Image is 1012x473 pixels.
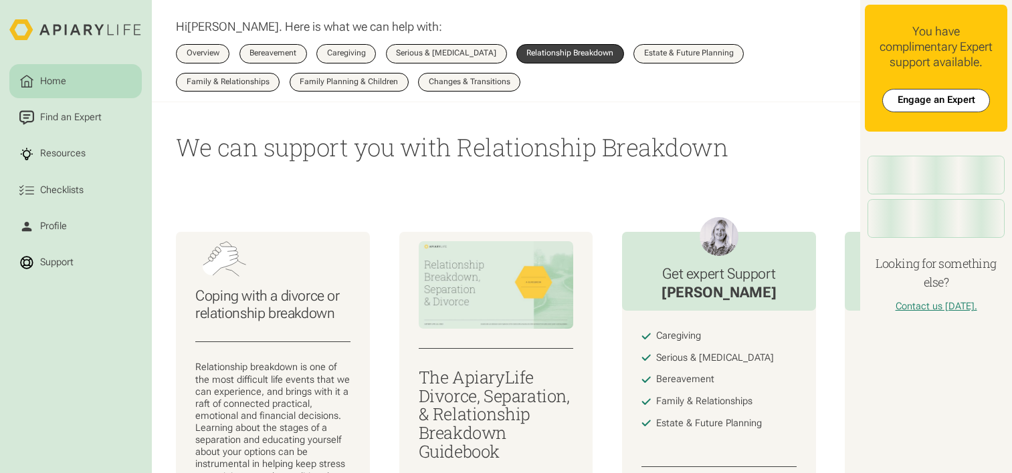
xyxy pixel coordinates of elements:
a: Contact us [DATE]. [896,301,977,312]
div: [PERSON_NAME] [662,283,777,301]
a: Profile [9,210,142,244]
div: Serious & [MEDICAL_DATA] [396,49,496,57]
div: Find an Expert [37,110,104,125]
div: Serious & [MEDICAL_DATA] [656,352,774,364]
div: Family & Relationships [187,78,270,86]
h3: Get expert Support [662,265,777,283]
a: Caregiving [316,44,376,63]
a: Support [9,246,142,280]
a: Find an Expert [9,101,142,135]
div: Resources [37,147,88,162]
div: Family Planning & Children [300,78,398,86]
h1: We can support you with Relationship Breakdown [176,131,836,164]
p: Hi . Here is what we can help with: [176,19,442,35]
a: Overview [176,44,229,63]
div: Bereavement [249,49,296,57]
div: Profile [37,219,69,234]
div: Changes & Transitions [429,78,510,86]
div: Estate & Future Planning [644,49,734,57]
a: Relationship Breakdown [516,44,624,63]
a: Checklists [9,173,142,207]
div: Bereavement [656,373,714,385]
a: Serious & [MEDICAL_DATA] [386,44,507,63]
h3: The ApiaryLife Divorce, Separation, & Relationship Breakdown Guidebook [419,368,574,461]
a: Engage an Expert [882,89,990,112]
div: Estate & Future Planning [656,418,762,430]
span: [PERSON_NAME] [187,19,279,33]
a: Changes & Transitions [418,73,520,92]
h3: Coping with a divorce or relationship breakdown [195,287,350,322]
h4: Looking for something else? [865,255,1007,291]
div: Support [37,255,76,270]
div: Checklists [37,183,86,198]
div: Relationship Breakdown [526,49,613,57]
div: Home [37,74,68,89]
a: Estate & Future Planning [633,44,744,63]
a: Bereavement [239,44,307,63]
a: Home [9,64,142,98]
div: Caregiving [656,330,701,342]
div: Family & Relationships [656,396,752,408]
div: You have complimentary Expert support available. [875,24,998,69]
a: Family Planning & Children [290,73,409,92]
div: Caregiving [327,49,366,57]
a: Family & Relationships [176,73,280,92]
a: Resources [9,137,142,171]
